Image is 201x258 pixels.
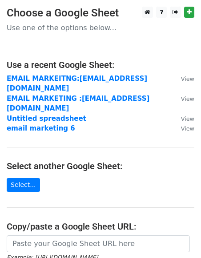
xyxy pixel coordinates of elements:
h4: Select another Google Sheet: [7,161,194,171]
a: Untitled spreadsheet [7,115,86,123]
small: View [181,115,194,122]
h4: Copy/paste a Google Sheet URL: [7,221,194,232]
small: View [181,75,194,82]
a: Select... [7,178,40,192]
a: View [172,75,194,83]
a: email marketing 6 [7,124,75,132]
a: EMAIL MARKEITNG:[EMAIL_ADDRESS][DOMAIN_NAME] [7,75,147,93]
a: View [172,95,194,103]
h3: Choose a Google Sheet [7,7,194,20]
strong: EMAIL MARKEITNG: [EMAIL_ADDRESS][DOMAIN_NAME] [7,75,147,93]
small: View [181,125,194,132]
a: View [172,124,194,132]
a: View [172,115,194,123]
a: EMAIL MARKETING :[EMAIL_ADDRESS][DOMAIN_NAME] [7,95,149,113]
small: View [181,95,194,102]
input: Paste your Google Sheet URL here [7,235,190,252]
strong: EMAIL MARKETING : [EMAIL_ADDRESS][DOMAIN_NAME] [7,95,149,113]
p: Use one of the options below... [7,23,194,32]
h4: Use a recent Google Sheet: [7,60,194,70]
